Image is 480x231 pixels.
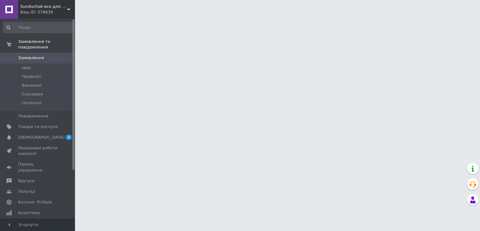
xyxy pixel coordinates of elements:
[18,124,58,130] span: Товари та послуги
[20,9,75,15] div: Ваш ID: 576639
[22,65,31,71] span: Нові
[22,91,43,97] span: Скасовані
[18,199,52,205] span: Каталог ProSale
[18,210,40,216] span: Аналітика
[18,55,44,61] span: Замовлення
[66,135,72,140] span: 2
[18,135,64,140] span: [DEMOGRAPHIC_DATA]
[18,145,58,157] span: Показники роботи компанії
[18,178,34,184] span: Відгуки
[18,39,75,50] span: Замовлення та повідомлення
[18,113,48,119] span: Повідомлення
[3,22,74,33] input: Пошук
[22,74,41,80] span: Прийняті
[22,100,42,106] span: Оплачені
[18,162,58,173] span: Панель управління
[18,189,35,194] span: Покупці
[22,83,41,88] span: Виконані
[20,4,67,9] span: Sunduchok-все для творчості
